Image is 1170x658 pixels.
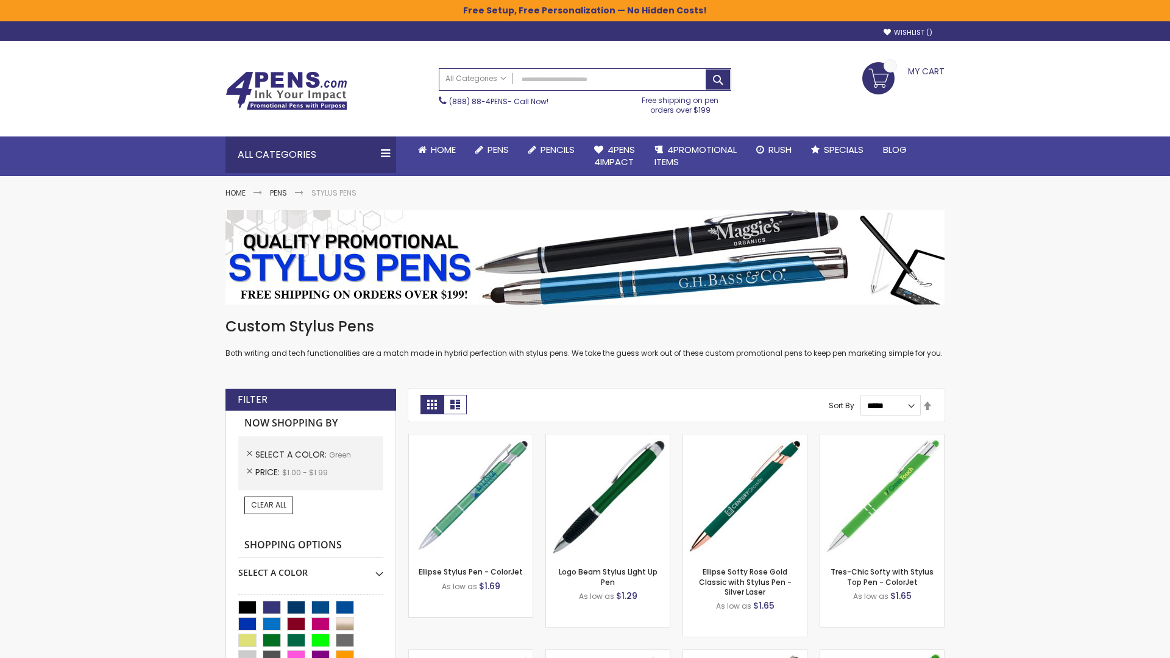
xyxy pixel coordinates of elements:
a: Tres-Chic Softy with Stylus Top Pen - ColorJet [831,567,934,587]
div: Both writing and tech functionalities are a match made in hybrid perfection with stylus pens. We ... [225,317,945,359]
a: Specials [801,136,873,163]
span: Rush [768,143,792,156]
a: Logo Beam Stylus LIght Up Pen-Green [546,434,670,444]
img: Logo Beam Stylus LIght Up Pen-Green [546,434,670,558]
a: Clear All [244,497,293,514]
a: Ellipse Stylus Pen - ColorJet-Green [409,434,533,444]
a: Ellipse Stylus Pen - ColorJet [419,567,523,577]
a: Pens [270,188,287,198]
span: As low as [579,591,614,601]
span: As low as [853,591,888,601]
a: (888) 88-4PENS [449,96,508,107]
a: Pens [466,136,519,163]
div: Free shipping on pen orders over $199 [629,91,732,115]
img: Tres-Chic Softy with Stylus Top Pen - ColorJet-Green [820,434,944,558]
span: Select A Color [255,448,329,461]
a: Blog [873,136,916,163]
strong: Filter [238,393,268,406]
span: $1.69 [479,580,500,592]
label: Sort By [829,400,854,411]
span: 4Pens 4impact [594,143,635,168]
a: Rush [746,136,801,163]
a: Logo Beam Stylus LIght Up Pen [559,567,658,587]
a: Home [408,136,466,163]
a: Pencils [519,136,584,163]
span: Price [255,466,282,478]
a: Home [225,188,246,198]
span: As low as [716,601,751,611]
span: Specials [824,143,863,156]
strong: Shopping Options [238,532,383,559]
a: All Categories [439,69,512,89]
img: 4Pens Custom Pens and Promotional Products [225,71,347,110]
span: $1.29 [616,590,637,602]
span: Pencils [541,143,575,156]
span: $1.65 [753,600,775,612]
span: Home [431,143,456,156]
span: Pens [487,143,509,156]
img: Stylus Pens [225,210,945,305]
a: Ellipse Softy Rose Gold Classic with Stylus Pen - Silver Laser-Green [683,434,807,444]
div: All Categories [225,136,396,173]
span: $1.65 [890,590,912,602]
span: As low as [442,581,477,592]
img: Ellipse Softy Rose Gold Classic with Stylus Pen - Silver Laser-Green [683,434,807,558]
span: 4PROMOTIONAL ITEMS [654,143,737,168]
a: Wishlist [884,28,932,37]
strong: Grid [420,395,444,414]
a: 4PROMOTIONALITEMS [645,136,746,176]
h1: Custom Stylus Pens [225,317,945,336]
span: Blog [883,143,907,156]
span: Green [329,450,351,460]
strong: Stylus Pens [311,188,356,198]
span: All Categories [445,74,506,83]
strong: Now Shopping by [238,411,383,436]
a: Tres-Chic Softy with Stylus Top Pen - ColorJet-Green [820,434,944,444]
div: Select A Color [238,558,383,579]
img: Ellipse Stylus Pen - ColorJet-Green [409,434,533,558]
span: Clear All [251,500,286,510]
a: 4Pens4impact [584,136,645,176]
span: - Call Now! [449,96,548,107]
span: $1.00 - $1.99 [282,467,328,478]
a: Ellipse Softy Rose Gold Classic with Stylus Pen - Silver Laser [699,567,792,596]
